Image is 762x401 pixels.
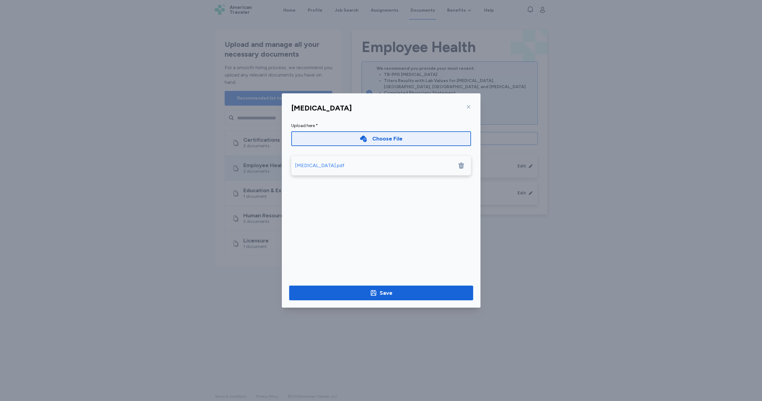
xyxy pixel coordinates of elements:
div: Upload here * [291,123,471,129]
div: Choose File [372,134,403,143]
div: Save [380,289,392,297]
div: [MEDICAL_DATA] [291,103,352,113]
div: [MEDICAL_DATA].pdf [295,162,344,169]
button: Save [289,286,473,300]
